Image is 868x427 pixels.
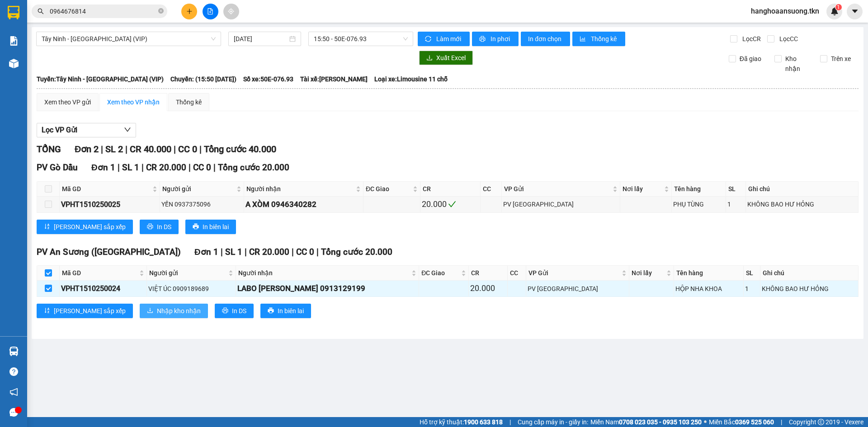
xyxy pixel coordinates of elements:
span: Đơn 1 [91,162,115,173]
div: HỘP NHA KHOA [675,284,742,294]
td: VPHT1510250025 [60,197,160,212]
span: Nhập kho nhận [157,306,201,316]
span: In DS [232,306,246,316]
span: download [147,307,153,314]
span: Chuyến: (15:50 [DATE]) [170,74,236,84]
button: aim [223,4,239,19]
div: 1 [745,284,759,294]
span: caret-down [851,7,859,15]
button: printerIn biên lai [185,220,236,234]
b: Tuyến: Tây Ninh - [GEOGRAPHIC_DATA] (VIP) [37,75,164,83]
span: bar-chart [580,36,587,43]
span: Thống kê [591,34,618,44]
span: CR 40.000 [130,144,171,155]
img: icon-new-feature [830,7,839,15]
span: Đơn 1 [194,247,218,257]
button: file-add [203,4,218,19]
span: CR 20.000 [146,162,186,173]
button: printerIn DS [215,304,254,318]
th: SL [744,266,761,281]
span: plus [186,8,193,14]
div: 20.000 [422,198,479,211]
sup: 1 [835,4,842,10]
span: Tài xế: [PERSON_NAME] [300,74,368,84]
div: VPHT1510250024 [61,283,145,294]
span: Làm mới [436,34,462,44]
span: In biên lai [203,222,229,232]
button: printerIn phơi [472,32,519,46]
th: CR [469,266,508,281]
span: | [101,144,103,155]
th: Tên hàng [672,182,726,197]
span: Trên xe [827,54,854,64]
span: ĐC Giao [366,184,411,194]
span: | [174,144,176,155]
div: VPHT1510250025 [61,199,158,210]
span: search [38,8,44,14]
span: 1 [837,4,840,10]
span: CC 0 [178,144,197,155]
span: Kho nhận [782,54,813,74]
span: Tây Ninh - Sài Gòn (VIP) [42,32,216,46]
button: printerIn DS [140,220,179,234]
span: VP Gửi [504,184,611,194]
span: In biên lai [278,306,304,316]
div: 1 [727,199,744,209]
span: Tổng cước 40.000 [204,144,276,155]
span: [PERSON_NAME] sắp xếp [54,222,126,232]
span: hanghoaansuong.tkn [744,5,826,17]
span: Đã giao [736,54,765,64]
span: Xuất Excel [436,53,466,63]
span: [PERSON_NAME] sắp xếp [54,306,126,316]
span: | [245,247,247,257]
span: Nơi lấy [632,268,665,278]
td: PV Hòa Thành [526,281,629,296]
span: sort-ascending [44,223,50,230]
img: warehouse-icon [9,59,19,68]
span: message [9,408,18,417]
img: logo.jpg [5,5,54,54]
li: In ngày: 16:39 15/10 [5,67,115,80]
span: check [448,200,456,208]
span: Người gửi [162,184,235,194]
span: In đơn chọn [528,34,563,44]
span: ⚪️ [704,420,707,424]
span: | [316,247,319,257]
span: SL 2 [105,144,123,155]
span: Người gửi [149,268,226,278]
span: down [124,126,131,133]
strong: 0369 525 060 [735,418,774,426]
span: Hỗ trợ kỹ thuật: [420,417,503,427]
span: | [125,144,127,155]
span: question-circle [9,367,18,376]
button: sort-ascending[PERSON_NAME] sắp xếp [37,304,133,318]
span: Lọc VP Gửi [42,124,77,136]
span: Miền Nam [590,417,702,427]
span: printer [193,223,199,230]
span: | [292,247,294,257]
span: Loại xe: Limousine 11 chỗ [374,74,448,84]
th: Ghi chú [760,266,859,281]
span: | [189,162,191,173]
img: logo-vxr [8,6,19,19]
div: KHÔNG BAO HƯ HỎNG [747,199,857,209]
span: ĐC Giao [421,268,459,278]
span: printer [268,307,274,314]
div: YẾN 0937375096 [161,199,242,209]
span: sync [425,36,433,43]
img: warehouse-icon [9,347,19,356]
button: plus [181,4,197,19]
span: Mã GD [62,268,137,278]
span: Lọc CC [776,34,799,44]
span: PV Gò Dầu [37,162,78,173]
span: printer [147,223,153,230]
span: sort-ascending [44,307,50,314]
button: caret-down [847,4,863,19]
div: VIỆT ÚC 0909189689 [148,284,234,294]
th: SL [726,182,745,197]
div: PV [GEOGRAPHIC_DATA] [503,199,618,209]
span: Người nhận [246,184,354,194]
div: PHỤ TÙNG [673,199,725,209]
span: close-circle [158,8,164,14]
span: CC 0 [193,162,211,173]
